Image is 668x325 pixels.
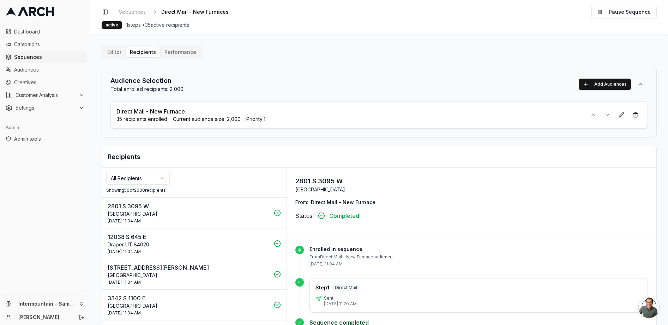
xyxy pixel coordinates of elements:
button: Pause Sequence [591,6,657,18]
p: [DATE] 11:20 AM [324,301,357,307]
p: Sent [324,295,357,301]
button: Customer Analysis [3,90,87,101]
a: Creatives [3,77,87,88]
p: Total enrolled recipients: 2,000 [110,86,183,93]
p: 2801 S 3095 W [108,202,270,210]
nav: breadcrumb [116,7,240,17]
span: Direct Mail - New Furnaces [161,8,229,16]
p: [DATE] 11:04 AM [309,261,648,267]
a: Admin tools [3,133,87,145]
span: [DATE] 11:04 AM [108,280,141,285]
div: active [102,21,122,29]
span: [DATE] 11:04 AM [108,218,141,224]
h2: Recipients [108,152,651,162]
p: [GEOGRAPHIC_DATA] [295,186,345,193]
span: Settings [16,104,76,111]
span: [DATE] 11:04 AM [108,310,141,316]
a: Audiences [3,64,87,75]
span: Audiences [14,66,84,73]
p: [GEOGRAPHIC_DATA] [108,272,270,279]
button: Settings [3,102,87,114]
div: Open chat [638,297,660,318]
p: 12038 S 645 E [108,233,270,241]
h2: Audience Selection [110,76,183,86]
a: Campaigns [3,39,87,50]
span: Customer Analysis [16,92,76,99]
p: Step 1 [315,284,329,291]
a: [PERSON_NAME] [18,314,71,321]
span: 35 recipients enrolled [116,116,167,123]
span: From: [295,199,308,206]
p: 2801 S 3095 W [295,176,345,186]
button: 3342 S 1100 E[GEOGRAPHIC_DATA][DATE] 11:04 AM [102,290,287,320]
p: [GEOGRAPHIC_DATA] [108,210,270,217]
p: 3342 S 1100 E [108,294,270,302]
div: Showing 50 of 2000 recipients [106,188,282,193]
p: Enrolled in sequence [309,246,648,253]
button: Performance [160,47,200,57]
button: Log out [77,312,86,322]
span: Priority: 1 [246,116,265,123]
span: Campaigns [14,41,84,48]
span: Intermountain - Same Day [18,301,76,307]
button: Add Audiences [579,79,631,90]
button: Intermountain - Same Day [3,298,87,309]
button: 12038 S 645 EDraper UT 84020[DATE] 11:04 AM [102,228,287,259]
p: Draper UT 84020 [108,241,270,248]
span: 1 steps • 35 active recipients [126,22,189,29]
p: From Direct Mail - New Furnace audience [309,254,648,260]
a: Sequences [3,51,87,63]
span: Sequences [14,54,84,61]
span: Completed [329,211,359,220]
button: Recipients [126,47,160,57]
span: Current audience size: 2,000 [173,116,241,123]
span: Direct Mail - New Furnace [311,199,375,206]
p: Direct Mail - New Furnace [116,107,185,116]
span: Sequences [119,8,146,16]
span: [DATE] 11:04 AM [108,249,141,255]
a: Sequences [116,7,149,17]
div: Admin [3,122,87,133]
span: Admin tools [14,135,84,142]
p: [STREET_ADDRESS][PERSON_NAME] [108,263,270,272]
span: Status: [295,211,314,220]
a: Dashboard [3,26,87,37]
p: [GEOGRAPHIC_DATA] [108,302,270,309]
button: 2801 S 3095 W[GEOGRAPHIC_DATA][DATE] 11:04 AM [102,198,287,228]
span: Direct Mail [332,284,360,291]
span: Dashboard [14,28,84,35]
button: [STREET_ADDRESS][PERSON_NAME][GEOGRAPHIC_DATA][DATE] 11:04 AM [102,259,287,289]
span: Creatives [14,79,84,86]
button: Editor [103,47,126,57]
